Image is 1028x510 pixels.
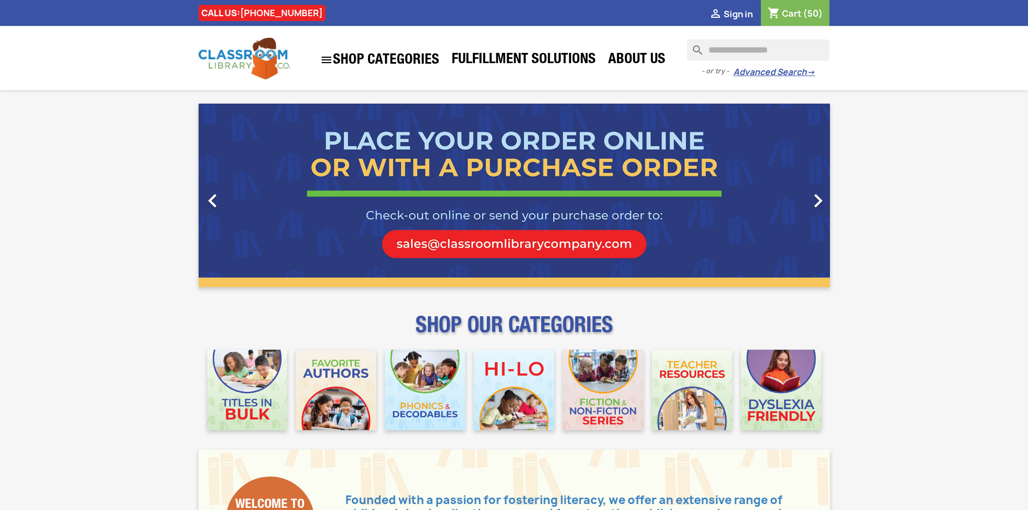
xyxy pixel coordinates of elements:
[687,39,829,61] input: Search
[603,50,671,71] a: About Us
[315,48,445,72] a: SHOP CATEGORIES
[767,8,823,19] a: Shopping cart link containing 50 product(s)
[199,5,325,21] div: CALL US:
[240,7,323,19] a: [PHONE_NUMBER]
[733,67,815,78] a: Advanced Search→
[807,67,815,78] span: →
[563,350,643,430] img: CLC_Fiction_Nonfiction_Mobile.jpg
[767,8,780,21] i: shopping_cart
[782,8,801,19] span: Cart
[199,104,294,287] a: Previous
[199,187,226,214] i: 
[709,8,722,21] i: 
[446,50,601,71] a: Fulfillment Solutions
[735,104,830,287] a: Next
[803,8,823,19] span: (50)
[702,66,733,77] span: - or try -
[385,350,465,430] img: CLC_Phonics_And_Decodables_Mobile.jpg
[687,39,700,52] i: search
[296,350,376,430] img: CLC_Favorite_Authors_Mobile.jpg
[724,8,753,20] span: Sign in
[199,322,830,341] p: SHOP OUR CATEGORIES
[741,350,821,430] img: CLC_Dyslexia_Mobile.jpg
[320,53,333,66] i: 
[207,350,288,430] img: CLC_Bulk_Mobile.jpg
[199,38,290,79] img: Classroom Library Company
[199,104,830,287] ul: Carousel container
[652,350,732,430] img: CLC_Teacher_Resources_Mobile.jpg
[805,187,832,214] i: 
[709,8,753,20] a:  Sign in
[474,350,554,430] img: CLC_HiLo_Mobile.jpg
